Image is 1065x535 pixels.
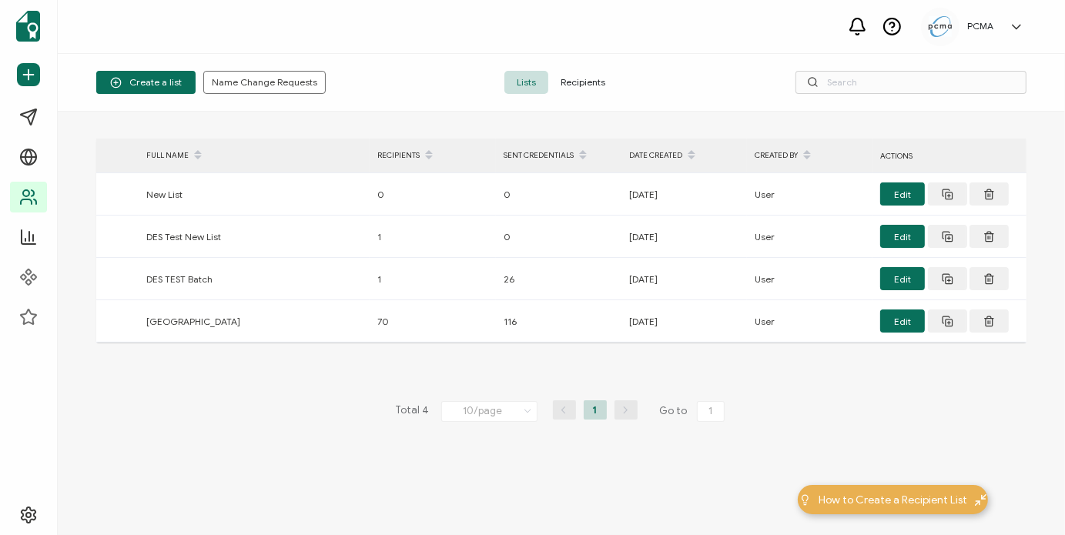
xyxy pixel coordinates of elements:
span: Go to [660,400,728,422]
div: CREATED BY [747,142,872,169]
div: [DATE] [621,270,747,288]
div: New List [139,186,370,203]
img: minimize-icon.svg [975,494,986,506]
span: Lists [504,71,548,94]
button: Edit [880,225,925,248]
div: 1 [370,270,496,288]
button: Edit [880,309,925,333]
input: Search [795,71,1026,94]
button: Edit [880,182,925,206]
div: 116 [496,313,621,330]
div: [DATE] [621,228,747,246]
div: 0 [496,228,621,246]
input: Select [441,401,538,422]
div: 0 [370,186,496,203]
span: Recipients [548,71,618,94]
div: DATE CREATED [621,142,747,169]
div: DES TEST Batch [139,270,370,288]
div: User [747,313,872,330]
span: Create a list [110,77,182,89]
div: ACTIONS [872,147,1026,165]
div: RECIPIENTS [370,142,496,169]
div: 0 [496,186,621,203]
div: [GEOGRAPHIC_DATA] [139,313,370,330]
div: SENT CREDENTIALS [496,142,621,169]
div: 70 [370,313,496,330]
div: User [747,270,872,288]
span: How to Create a Recipient List [819,492,967,508]
img: sertifier-logomark-colored.svg [16,11,40,42]
div: [DATE] [621,313,747,330]
div: [DATE] [621,186,747,203]
div: User [747,228,872,246]
div: DES Test New List [139,228,370,246]
span: Name Change Requests [212,78,317,87]
button: Edit [880,267,925,290]
button: Name Change Requests [203,71,326,94]
img: 5c892e8a-a8c9-4ab0-b501-e22bba25706e.jpg [929,16,952,37]
div: FULL NAME [139,142,370,169]
div: User [747,186,872,203]
button: Create a list [96,71,196,94]
div: 1 [370,228,496,246]
div: 26 [496,270,621,288]
h5: PCMA [967,21,993,32]
li: 1 [584,400,607,420]
span: Total 4 [396,400,430,422]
